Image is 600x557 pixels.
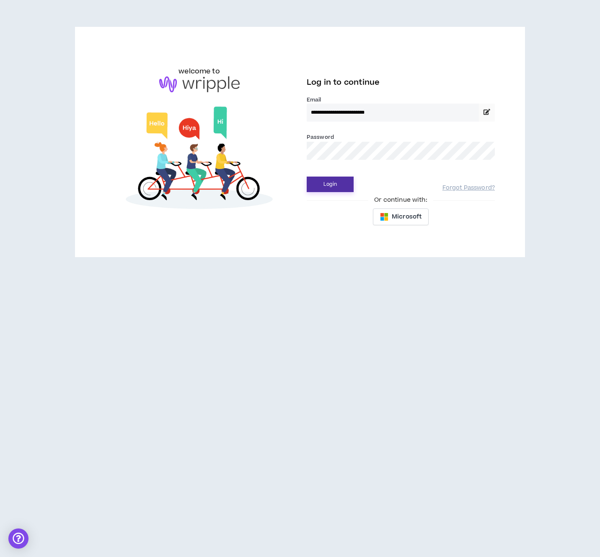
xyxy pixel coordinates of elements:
a: Forgot Password? [442,184,495,192]
button: Login [307,177,354,192]
img: Welcome to Wripple [105,101,293,218]
label: Email [307,96,495,104]
span: Log in to continue [307,77,380,88]
span: Microsoft [392,212,422,221]
h6: welcome to [178,66,220,76]
img: logo-brand.png [159,76,240,92]
button: Microsoft [373,208,429,225]
div: Open Intercom Messenger [8,528,28,549]
label: Password [307,133,334,141]
span: Or continue with: [368,195,433,205]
